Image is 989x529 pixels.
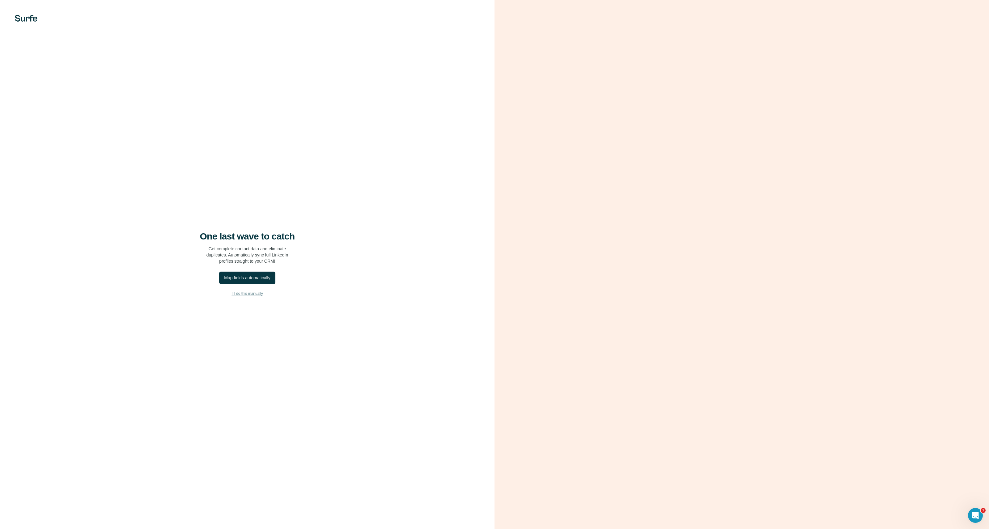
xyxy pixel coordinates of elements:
button: I’ll do this manually [12,289,482,298]
img: Surfe's logo [15,15,37,22]
p: Get complete contact data and eliminate duplicates. Automatically sync full LinkedIn profiles str... [206,246,288,264]
h4: One last wave to catch [200,231,295,242]
div: Map fields automatically [224,275,270,281]
span: 1 [981,508,986,513]
span: I’ll do this manually [231,291,263,296]
iframe: Intercom live chat [968,508,983,523]
button: Map fields automatically [219,272,275,284]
